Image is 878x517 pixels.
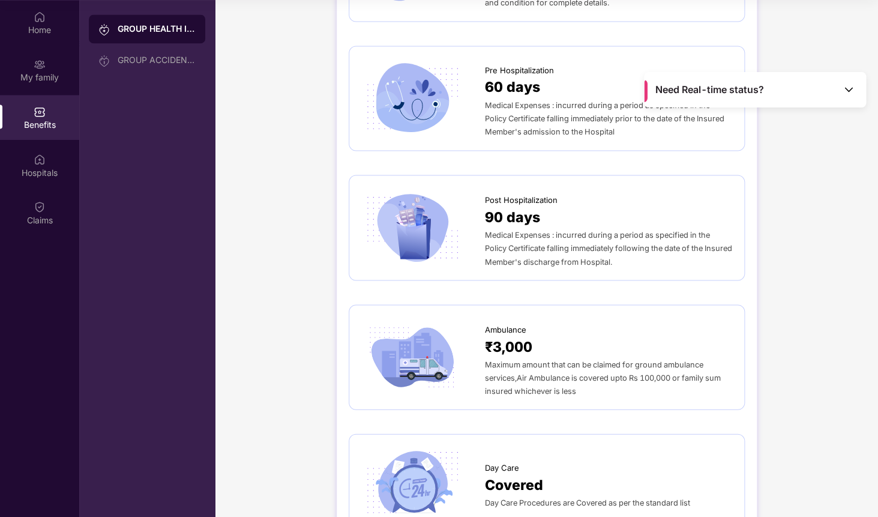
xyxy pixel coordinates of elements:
[34,153,46,165] img: svg+xml;base64,PHN2ZyBpZD0iSG9zcGl0YWxzIiB4bWxucz0iaHR0cDovL3d3dy53My5vcmcvMjAwMC9zdmciIHdpZHRoPS...
[98,23,110,35] img: svg+xml;base64,PHN2ZyB3aWR0aD0iMjAiIGhlaWdodD0iMjAiIHZpZXdCb3g9IjAgMCAyMCAyMCIgZmlsbD0ibm9uZSIgeG...
[118,55,196,65] div: GROUP ACCIDENTAL INSURANCE
[361,322,463,393] img: icon
[485,360,721,395] span: Maximum amount that can be claimed for ground ambulance services,Air Ambulance is covered upto Rs...
[34,106,46,118] img: svg+xml;base64,PHN2ZyBpZD0iQmVuZWZpdHMiIHhtbG5zPSJodHRwOi8vd3d3LnczLm9yZy8yMDAwL3N2ZyIgd2lkdGg9Ij...
[843,83,855,95] img: Toggle Icon
[34,11,46,23] img: svg+xml;base64,PHN2ZyBpZD0iSG9tZSIgeG1sbnM9Imh0dHA6Ly93d3cudzMub3JnLzIwMDAvc3ZnIiB3aWR0aD0iMjAiIG...
[485,206,540,228] span: 90 days
[485,193,558,206] span: Post Hospitalization
[485,336,532,357] span: ₹3,000
[361,192,463,263] img: icon
[118,23,196,35] div: GROUP HEALTH INSURANCE
[485,474,543,495] span: Covered
[361,446,463,517] img: icon
[34,58,46,70] img: svg+xml;base64,PHN2ZyB3aWR0aD0iMjAiIGhlaWdodD0iMjAiIHZpZXdCb3g9IjAgMCAyMCAyMCIgZmlsbD0ibm9uZSIgeG...
[485,101,724,136] span: Medical Expenses : incurred during a period as specified in the Policy Certificate falling immedi...
[485,64,554,77] span: Pre Hospitalization
[34,201,46,213] img: svg+xml;base64,PHN2ZyBpZD0iQ2xhaW0iIHhtbG5zPSJodHRwOi8vd3d3LnczLm9yZy8yMDAwL3N2ZyIgd2lkdGg9IjIwIi...
[485,230,732,265] span: Medical Expenses : incurred during a period as specified in the Policy Certificate falling immedi...
[361,62,463,133] img: icon
[485,76,540,98] span: 60 days
[655,83,764,96] span: Need Real-time status?
[485,461,519,474] span: Day Care
[485,323,526,336] span: Ambulance
[98,55,110,67] img: svg+xml;base64,PHN2ZyB3aWR0aD0iMjAiIGhlaWdodD0iMjAiIHZpZXdCb3g9IjAgMCAyMCAyMCIgZmlsbD0ibm9uZSIgeG...
[485,498,690,507] span: Day Care Procedures are Covered as per the standard list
